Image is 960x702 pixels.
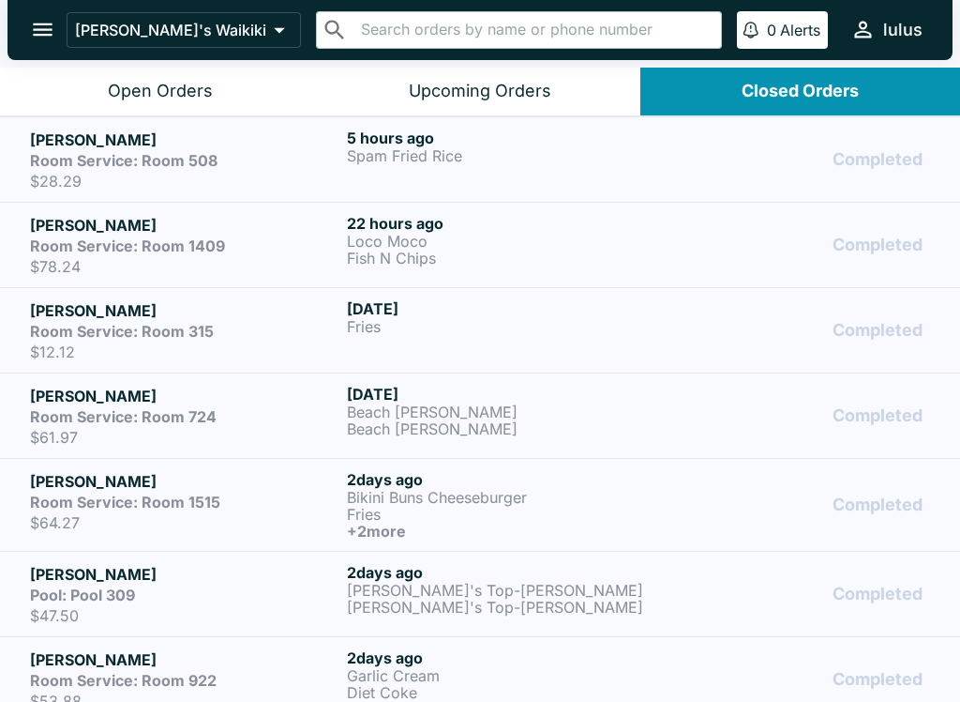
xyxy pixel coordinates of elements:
div: Closed Orders [742,81,859,102]
p: Beach [PERSON_NAME] [347,420,656,437]
p: [PERSON_NAME]'s Waikiki [75,21,266,39]
strong: Room Service: Room 922 [30,671,217,690]
p: Fries [347,318,656,335]
p: Spam Fried Rice [347,147,656,164]
strong: Room Service: Room 508 [30,151,217,170]
div: Open Orders [108,81,213,102]
p: $64.27 [30,513,339,532]
span: 2 days ago [347,563,423,582]
p: Beach [PERSON_NAME] [347,404,656,420]
p: Garlic Cream [347,667,656,684]
p: $61.97 [30,428,339,447]
h6: 22 hours ago [347,214,656,233]
p: $28.29 [30,172,339,191]
strong: Pool: Pool 309 [30,586,135,604]
p: Diet Coke [347,684,656,701]
h5: [PERSON_NAME] [30,649,339,671]
h6: 5 hours ago [347,129,656,147]
p: Bikini Buns Cheeseburger [347,489,656,506]
span: 2 days ago [347,649,423,667]
span: 2 days ago [347,470,423,489]
div: lulus [883,19,922,41]
h5: [PERSON_NAME] [30,214,339,237]
p: Loco Moco [347,233,656,250]
p: $78.24 [30,257,339,276]
h5: [PERSON_NAME] [30,299,339,322]
p: [PERSON_NAME]'s Top-[PERSON_NAME] [347,599,656,616]
strong: Room Service: Room 724 [30,407,217,426]
h5: [PERSON_NAME] [30,129,339,151]
h5: [PERSON_NAME] [30,470,339,493]
h6: [DATE] [347,299,656,318]
p: $12.12 [30,343,339,361]
h6: + 2 more [347,523,656,540]
p: Fish N Chips [347,250,656,267]
h5: [PERSON_NAME] [30,385,339,407]
p: $47.50 [30,606,339,625]
strong: Room Service: Room 315 [30,322,214,341]
input: Search orders by name or phone number [355,17,713,43]
div: Upcoming Orders [409,81,551,102]
p: Fries [347,506,656,523]
h6: [DATE] [347,385,656,404]
strong: Room Service: Room 1515 [30,493,220,511]
p: 0 [767,21,776,39]
button: open drawer [19,6,67,53]
p: [PERSON_NAME]'s Top-[PERSON_NAME] [347,582,656,599]
strong: Room Service: Room 1409 [30,237,225,255]
button: lulus [843,9,930,50]
p: Alerts [780,21,820,39]
h5: [PERSON_NAME] [30,563,339,586]
button: [PERSON_NAME]'s Waikiki [67,12,301,48]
